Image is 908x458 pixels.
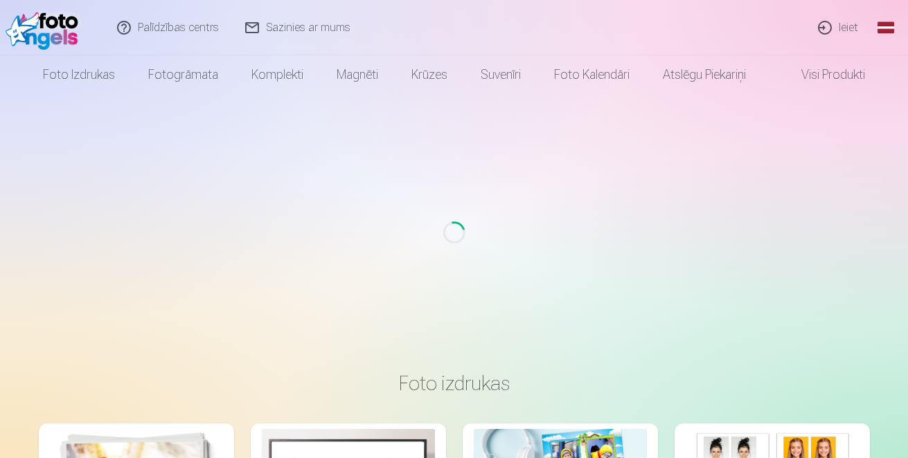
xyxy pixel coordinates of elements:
[395,55,464,94] a: Krūzes
[26,55,132,94] a: Foto izdrukas
[320,55,395,94] a: Magnēti
[464,55,537,94] a: Suvenīri
[235,55,320,94] a: Komplekti
[646,55,763,94] a: Atslēgu piekariņi
[537,55,646,94] a: Foto kalendāri
[132,55,235,94] a: Fotogrāmata
[6,6,85,50] img: /fa1
[763,55,882,94] a: Visi produkti
[50,371,859,396] h3: Foto izdrukas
